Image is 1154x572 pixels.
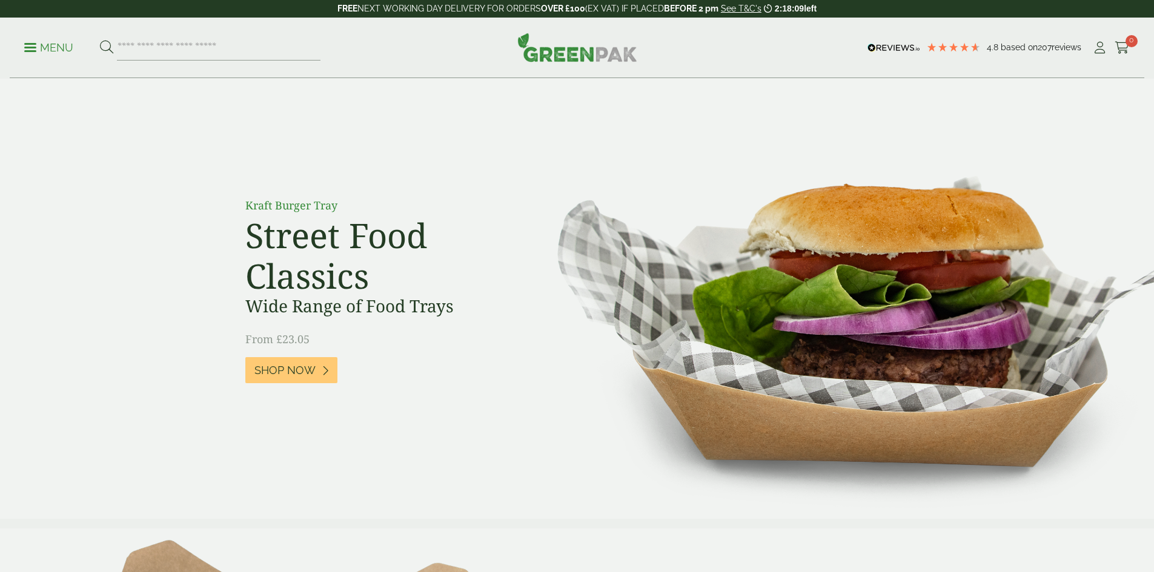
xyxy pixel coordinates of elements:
h2: Street Food Classics [245,215,518,296]
span: left [804,4,817,13]
i: My Account [1092,42,1107,54]
img: GreenPak Supplies [517,33,637,62]
p: Menu [24,41,73,55]
strong: BEFORE 2 pm [664,4,718,13]
span: 4.8 [987,42,1001,52]
span: Based on [1001,42,1038,52]
span: Shop Now [254,364,316,377]
span: 207 [1038,42,1052,52]
a: 0 [1115,39,1130,57]
a: Shop Now [245,357,337,383]
i: Cart [1115,42,1130,54]
p: Kraft Burger Tray [245,197,518,214]
span: From £23.05 [245,332,310,346]
span: reviews [1052,42,1081,52]
div: 4.79 Stars [926,42,981,53]
strong: FREE [337,4,357,13]
img: REVIEWS.io [867,44,920,52]
h3: Wide Range of Food Trays [245,296,518,317]
strong: OVER £100 [541,4,585,13]
img: Street Food Classics [519,79,1154,519]
a: Menu [24,41,73,53]
a: See T&C's [721,4,761,13]
span: 0 [1126,35,1138,47]
span: 2:18:09 [775,4,804,13]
